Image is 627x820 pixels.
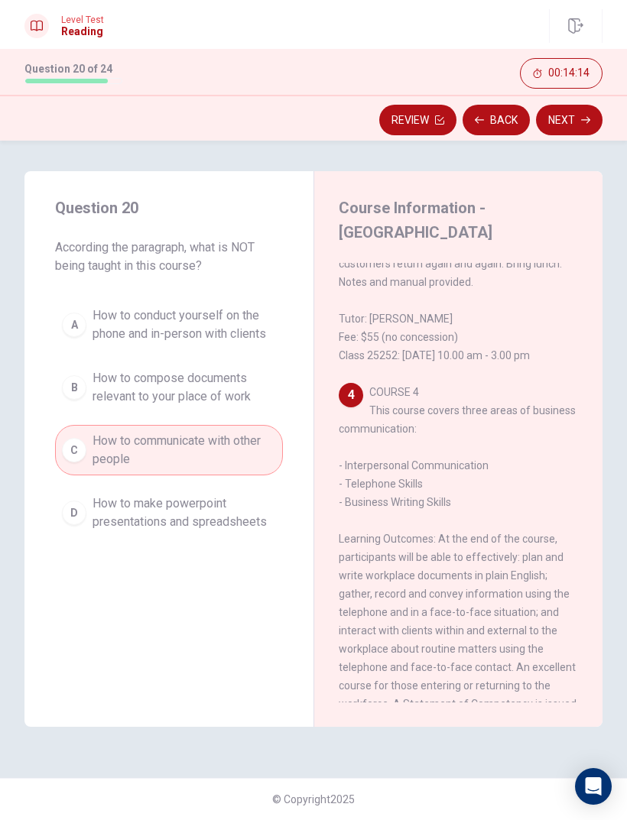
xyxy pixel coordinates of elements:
[55,238,283,275] span: According the paragraph, what is NOT being taught in this course?
[93,306,276,343] span: How to conduct yourself on the phone and in-person with clients
[548,67,590,79] span: 00:14:14
[339,196,574,245] h4: Course Information - [GEOGRAPHIC_DATA]
[62,313,86,337] div: A
[62,375,86,400] div: B
[55,362,283,413] button: BHow to compose documents relevant to your place of work
[536,105,603,135] button: Next
[55,196,283,220] h4: Question 20
[24,63,122,75] h1: Question 20 of 24
[463,105,530,135] button: Back
[272,793,355,805] span: © Copyright 2025
[93,369,276,406] span: How to compose documents relevant to your place of work
[339,383,363,407] div: 4
[520,58,603,89] button: 00:14:14
[55,488,283,538] button: DHow to make powerpoint presentations and spreadsheets
[55,425,283,475] button: CHow to communicate with other people
[93,494,276,531] span: How to make powerpoint presentations and spreadsheets
[93,432,276,468] span: How to communicate with other people
[379,105,456,135] button: Review
[55,300,283,350] button: AHow to conduct yourself on the phone and in-person with clients
[61,25,104,37] h1: Reading
[575,768,612,805] div: Open Intercom Messenger
[62,438,86,462] div: C
[62,501,86,525] div: D
[61,15,104,25] span: Level Test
